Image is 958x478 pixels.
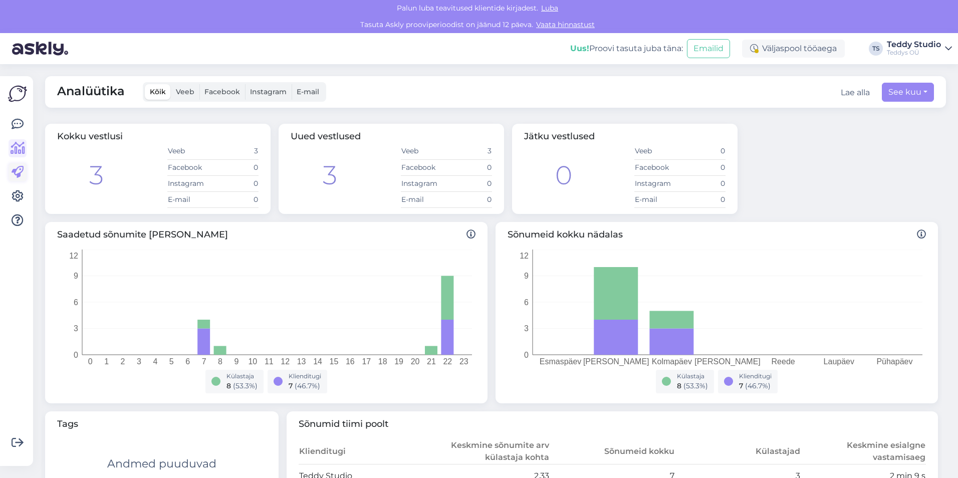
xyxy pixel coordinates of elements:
[57,82,125,102] span: Analüütika
[401,191,446,207] td: E-mail
[234,357,239,366] tspan: 9
[233,381,258,390] span: ( 53.3 %)
[887,41,952,57] a: Teddy StudioTeddys OÜ
[289,372,321,381] div: Klienditugi
[297,357,306,366] tspan: 13
[265,357,274,366] tspan: 11
[446,191,492,207] td: 0
[74,324,78,333] tspan: 3
[634,175,680,191] td: Instagram
[869,42,883,56] div: TS
[169,357,174,366] tspan: 5
[88,357,93,366] tspan: 0
[57,417,267,431] span: Tags
[167,159,213,175] td: Facebook
[281,357,290,366] tspan: 12
[167,191,213,207] td: E-mail
[533,20,598,29] a: Vaata hinnastust
[291,131,361,142] span: Uued vestlused
[104,357,109,366] tspan: 1
[313,357,322,366] tspan: 14
[362,357,371,366] tspan: 17
[524,350,529,359] tspan: 0
[297,87,319,96] span: E-mail
[570,43,683,55] div: Proovi tasuta juba täna:
[570,44,589,53] b: Uus!
[882,83,934,102] button: See kuu
[739,381,743,390] span: 7
[185,357,190,366] tspan: 6
[213,191,259,207] td: 0
[446,175,492,191] td: 0
[226,372,258,381] div: Külastaja
[202,357,206,366] tspan: 7
[446,159,492,175] td: 0
[745,381,771,390] span: ( 46.7 %)
[508,228,926,242] span: Sõnumeid kokku nädalas
[524,324,529,333] tspan: 3
[524,131,595,142] span: Jätku vestlused
[538,4,561,13] span: Luba
[8,84,27,103] img: Askly Logo
[424,439,550,464] th: Keskmine sõnumite arv külastaja kohta
[675,439,801,464] th: Külastajad
[524,298,529,306] tspan: 6
[176,87,194,96] span: Veeb
[411,357,420,366] tspan: 20
[677,372,708,381] div: Külastaja
[74,298,78,306] tspan: 6
[555,156,572,195] div: 0
[346,357,355,366] tspan: 16
[248,357,257,366] tspan: 10
[57,228,475,242] span: Saadetud sõnumite [PERSON_NAME]
[299,439,424,464] th: Klienditugi
[226,381,231,390] span: 8
[677,381,681,390] span: 8
[887,41,941,49] div: Teddy Studio
[520,251,529,260] tspan: 12
[323,156,337,195] div: 3
[401,143,446,159] td: Veeb
[687,39,730,58] button: Emailid
[295,381,320,390] span: ( 46.7 %)
[150,87,166,96] span: Kõik
[330,357,339,366] tspan: 15
[289,381,293,390] span: 7
[824,357,854,366] tspan: Laupäev
[459,357,468,366] tspan: 23
[634,191,680,207] td: E-mail
[74,350,78,359] tspan: 0
[69,251,78,260] tspan: 12
[74,272,78,280] tspan: 9
[652,357,692,366] tspan: Kolmapäev
[550,439,675,464] th: Sõnumeid kokku
[107,455,216,472] div: Andmed puuduvad
[683,381,708,390] span: ( 53.3 %)
[213,159,259,175] td: 0
[841,87,870,99] button: Lae alla
[772,357,795,366] tspan: Reede
[443,357,452,366] tspan: 22
[250,87,287,96] span: Instagram
[427,357,436,366] tspan: 21
[876,357,912,366] tspan: Pühapäev
[680,159,726,175] td: 0
[153,357,157,366] tspan: 4
[378,357,387,366] tspan: 18
[801,439,926,464] th: Keskmine esialgne vastamisaeg
[540,357,582,366] tspan: Esmaspäev
[137,357,141,366] tspan: 3
[394,357,403,366] tspan: 19
[583,357,649,366] tspan: [PERSON_NAME]
[89,156,104,195] div: 3
[299,417,926,431] span: Sõnumid tiimi poolt
[680,191,726,207] td: 0
[218,357,222,366] tspan: 8
[634,143,680,159] td: Veeb
[401,159,446,175] td: Facebook
[524,272,529,280] tspan: 9
[167,143,213,159] td: Veeb
[401,175,446,191] td: Instagram
[694,357,761,366] tspan: [PERSON_NAME]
